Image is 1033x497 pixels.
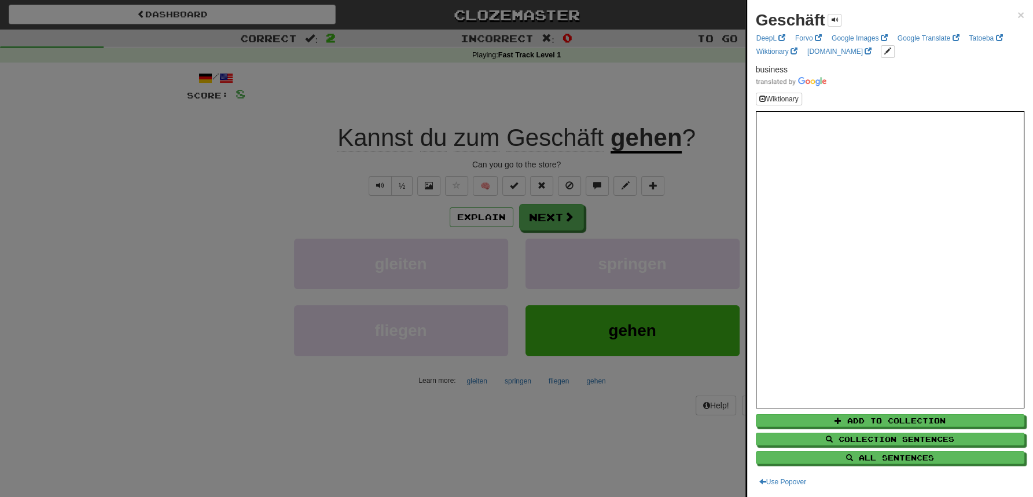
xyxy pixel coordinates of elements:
[804,45,875,58] a: [DOMAIN_NAME]
[965,32,1006,45] a: Tatoeba
[756,77,826,86] img: Color short
[1017,8,1024,21] span: ×
[756,476,810,488] button: Use Popover
[1017,9,1024,21] button: Close
[828,32,891,45] a: Google Images
[756,11,825,29] strong: Geschäft
[881,45,895,58] button: edit links
[756,93,802,105] button: Wiktionary
[756,65,788,74] span: business
[792,32,825,45] a: Forvo
[756,414,1024,427] button: Add to Collection
[756,451,1024,464] button: All Sentences
[753,32,789,45] a: DeepL
[894,32,963,45] a: Google Translate
[756,433,1024,445] button: Collection Sentences
[753,45,801,58] a: Wiktionary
